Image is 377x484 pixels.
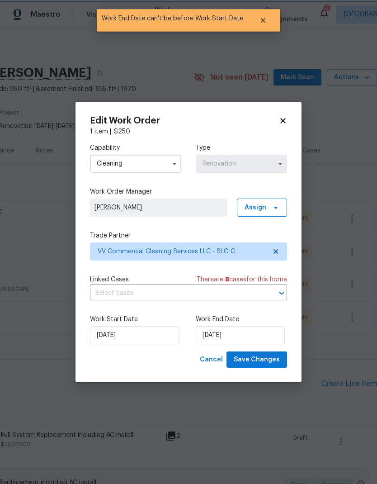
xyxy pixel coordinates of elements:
button: Show options [169,158,180,169]
button: Save Changes [226,351,287,368]
div: 1 item | [90,127,287,136]
h2: Edit Work Order [90,116,279,125]
span: Assign [245,203,266,212]
input: M/D/YYYY [90,326,179,344]
label: Work Order Manager [90,187,287,196]
button: Close [248,11,278,29]
button: Cancel [196,351,226,368]
span: $ 250 [114,128,130,135]
span: 8 [225,276,229,283]
span: Linked Cases [90,275,129,284]
label: Capability [90,143,181,152]
label: Work End Date [196,315,287,324]
input: Select cases [90,286,262,300]
input: M/D/YYYY [196,326,285,344]
label: Type [196,143,287,152]
button: Show options [275,158,286,169]
span: [PERSON_NAME] [94,203,222,212]
span: There are case s for this home [197,275,287,284]
button: Open [275,287,288,299]
span: Save Changes [234,354,280,365]
input: Select... [196,155,287,173]
span: VV Commercial Cleaning Services LLC - SLC-C [98,247,266,256]
span: Work End Date can't be before Work Start Date [97,9,248,28]
span: Cancel [200,354,223,365]
input: Select... [90,155,181,173]
label: Work Start Date [90,315,181,324]
label: Trade Partner [90,231,287,240]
